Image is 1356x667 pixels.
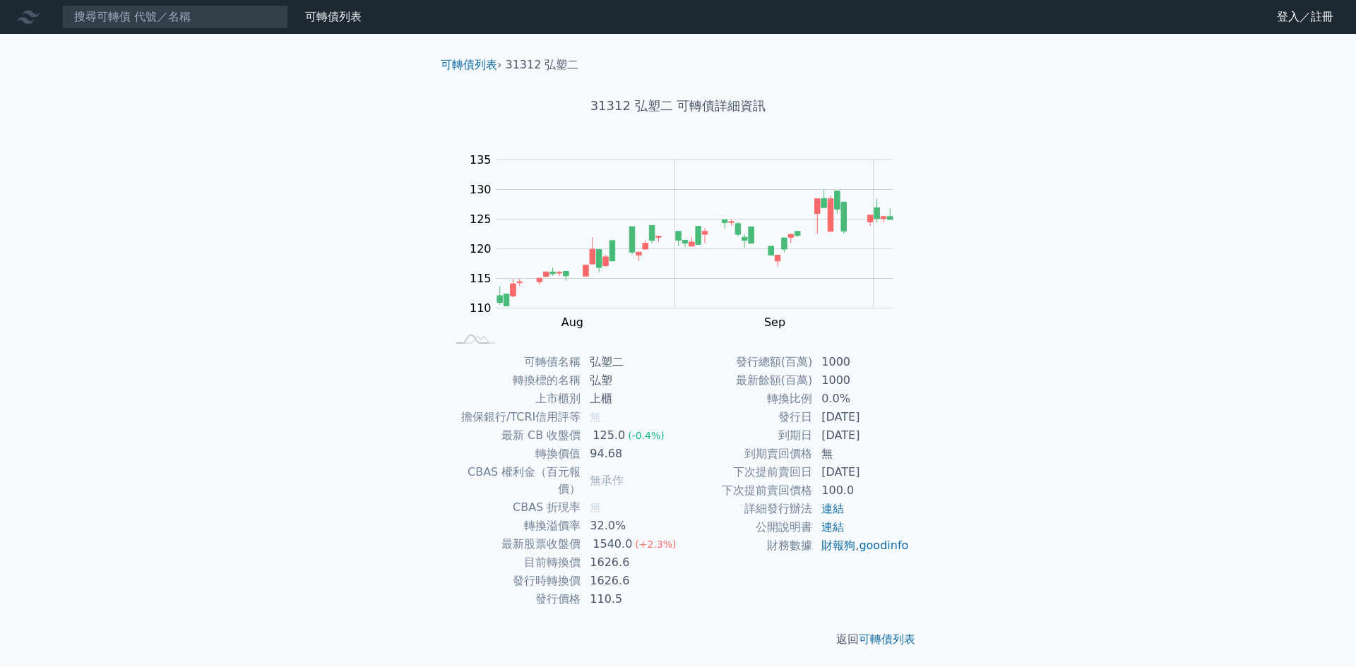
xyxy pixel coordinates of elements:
td: 弘塑 [581,371,678,390]
td: 1626.6 [581,553,678,572]
p: 返回 [429,631,927,648]
td: 公開說明書 [678,518,813,536]
td: 1000 [813,353,910,371]
td: 1626.6 [581,572,678,590]
div: 125.0 [590,427,628,444]
tspan: Aug [561,316,583,329]
td: 最新餘額(百萬) [678,371,813,390]
g: Chart [463,153,915,329]
td: 最新 CB 收盤價 [446,426,581,445]
a: 登入／註冊 [1266,6,1345,28]
td: 擔保銀行/TCRI信用評等 [446,408,581,426]
a: 財報狗 [821,539,855,552]
a: 連結 [821,520,844,534]
a: 可轉債列表 [859,632,915,646]
span: 無 [590,410,601,423]
a: goodinfo [859,539,908,552]
td: CBAS 折現率 [446,498,581,517]
td: 最新股票收盤價 [446,535,581,553]
a: 可轉債列表 [305,10,362,23]
a: 可轉債列表 [441,58,497,71]
td: 轉換比例 [678,390,813,408]
span: (-0.4%) [628,430,665,441]
td: 上櫃 [581,390,678,408]
div: 1540.0 [590,536,635,553]
span: 無 [590,500,601,514]
td: 可轉債名稱 [446,353,581,371]
td: 94.68 [581,445,678,463]
td: 發行總額(百萬) [678,353,813,371]
td: 無 [813,445,910,463]
td: 到期賣回價格 [678,445,813,463]
td: 目前轉換價 [446,553,581,572]
li: 31312 弘塑二 [506,56,579,73]
td: 轉換價值 [446,445,581,463]
tspan: 130 [470,183,492,196]
tspan: 125 [470,212,492,226]
td: [DATE] [813,426,910,445]
tspan: 115 [470,272,492,285]
td: 32.0% [581,517,678,535]
td: 0.0% [813,390,910,408]
td: 發行時轉換價 [446,572,581,590]
span: 無承作 [590,474,624,487]
td: [DATE] [813,463,910,481]
td: 到期日 [678,426,813,445]
tspan: Sep [764,316,785,329]
td: 詳細發行辦法 [678,500,813,518]
td: , [813,536,910,555]
td: 110.5 [581,590,678,608]
h1: 31312 弘塑二 可轉債詳細資訊 [429,96,927,116]
td: 上市櫃別 [446,390,581,408]
tspan: 110 [470,301,492,315]
input: 搜尋可轉債 代號／名稱 [62,5,288,29]
td: CBAS 權利金（百元報價） [446,463,581,498]
td: 轉換標的名稱 [446,371,581,390]
li: › [441,56,501,73]
td: 轉換溢價率 [446,517,581,535]
tspan: 120 [470,242,492,256]
a: 連結 [821,502,844,515]
td: 弘塑二 [581,353,678,371]
td: 下次提前賣回價格 [678,481,813,500]
td: 財務數據 [678,536,813,555]
td: 1000 [813,371,910,390]
td: [DATE] [813,408,910,426]
td: 發行日 [678,408,813,426]
td: 100.0 [813,481,910,500]
td: 發行價格 [446,590,581,608]
tspan: 135 [470,153,492,167]
span: (+2.3%) [635,539,676,550]
td: 下次提前賣回日 [678,463,813,481]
